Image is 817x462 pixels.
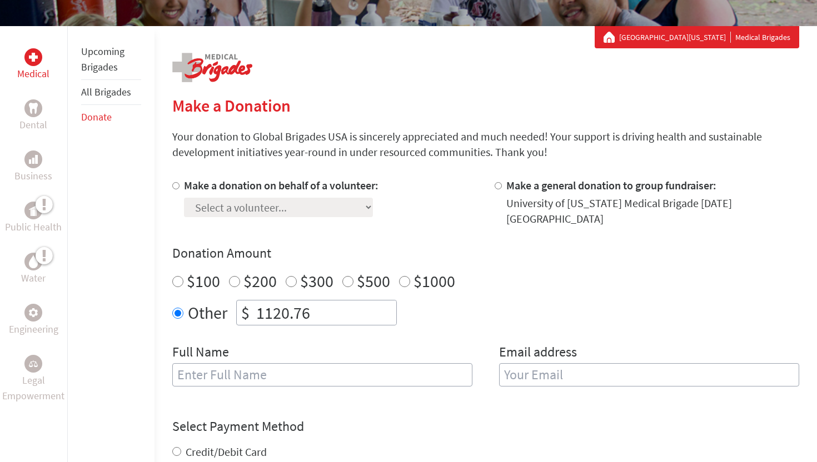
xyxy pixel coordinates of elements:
[29,53,38,62] img: Medical
[24,304,42,322] div: Engineering
[187,270,220,292] label: $100
[81,45,124,73] a: Upcoming Brigades
[5,219,62,235] p: Public Health
[17,66,49,82] p: Medical
[24,99,42,117] div: Dental
[14,168,52,184] p: Business
[29,155,38,164] img: Business
[24,202,42,219] div: Public Health
[506,178,716,192] label: Make a general donation to group fundraiser:
[414,270,455,292] label: $1000
[172,418,799,435] h4: Select Payment Method
[81,80,141,105] li: All Brigades
[17,48,49,82] a: MedicalMedical
[237,300,254,325] div: $
[172,343,229,363] label: Full Name
[81,105,141,129] li: Donate
[29,360,38,367] img: Legal Empowerment
[172,96,799,115] h2: Make a Donation
[21,253,46,286] a: WaterWater
[499,343,577,363] label: Email address
[188,300,227,325] label: Other
[243,270,277,292] label: $200
[9,322,58,337] p: Engineering
[9,304,58,337] a: EngineeringEngineering
[29,103,38,113] img: Dental
[186,445,267,459] label: Credit/Debit Card
[300,270,333,292] label: $300
[604,32,790,43] div: Medical Brigades
[357,270,390,292] label: $500
[24,48,42,66] div: Medical
[172,244,799,262] h4: Donation Amount
[24,253,42,270] div: Water
[184,178,378,192] label: Make a donation on behalf of a volunteer:
[81,111,112,123] a: Donate
[2,373,65,404] p: Legal Empowerment
[21,270,46,286] p: Water
[29,308,38,317] img: Engineering
[81,39,141,80] li: Upcoming Brigades
[14,150,52,184] a: BusinessBusiness
[619,32,731,43] a: [GEOGRAPHIC_DATA][US_STATE]
[254,300,396,325] input: Enter Amount
[172,363,472,386] input: Enter Full Name
[2,355,65,404] a: Legal EmpowermentLegal Empowerment
[19,99,47,133] a: DentalDental
[506,195,799,227] div: University of [US_STATE] Medical Brigade [DATE] [GEOGRAPHIC_DATA]
[81,86,131,98] a: All Brigades
[24,150,42,168] div: Business
[19,117,47,133] p: Dental
[172,53,252,82] img: logo-medical.png
[172,129,799,160] p: Your donation to Global Brigades USA is sincerely appreciated and much needed! Your support is dr...
[5,202,62,235] a: Public HealthPublic Health
[29,255,38,268] img: Water
[499,363,799,386] input: Your Email
[24,355,42,373] div: Legal Empowerment
[29,205,38,216] img: Public Health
